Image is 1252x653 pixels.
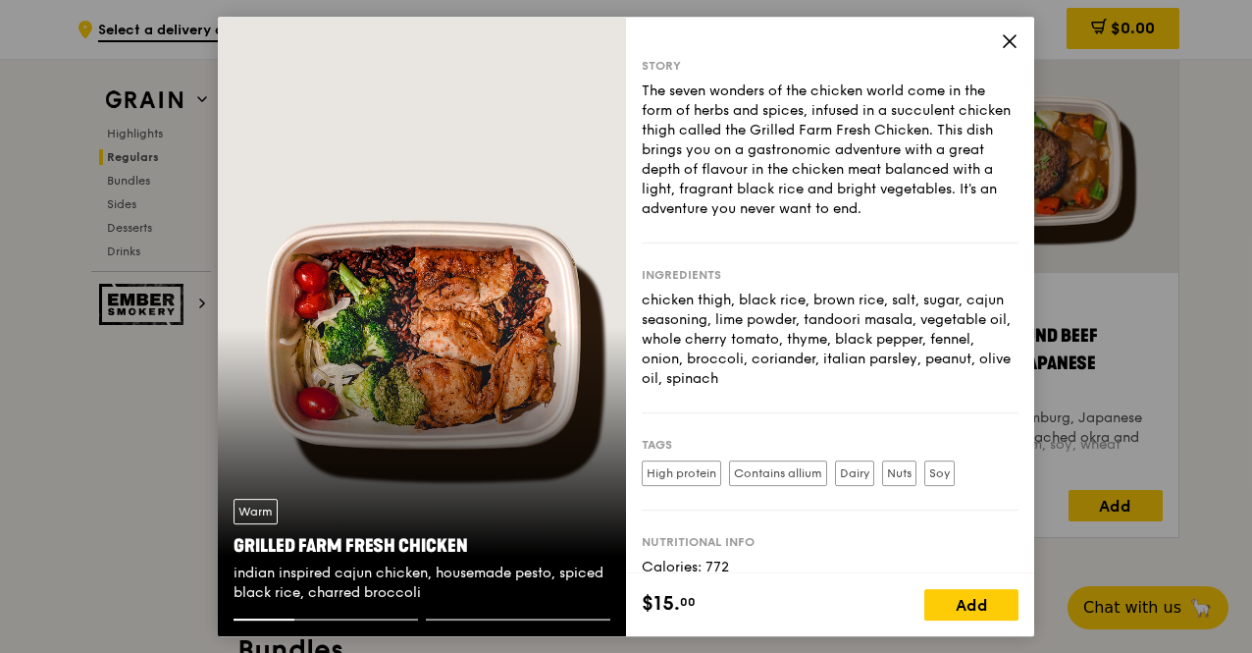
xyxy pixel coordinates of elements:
[680,594,696,610] span: 00
[234,499,278,524] div: Warm
[924,461,955,486] label: Soy
[882,461,916,486] label: Nuts
[835,461,874,486] label: Dairy
[642,558,1018,577] div: Calories: 772
[642,589,680,619] span: $15.
[642,461,721,486] label: High protein
[642,534,1018,550] div: Nutritional info
[642,82,1018,219] div: The seven wonders of the chicken world come in the form of herbs and spices, infused in a succule...
[729,461,827,486] label: Contains allium
[642,267,1018,283] div: Ingredients
[642,437,1018,453] div: Tags
[924,589,1018,621] div: Add
[642,291,1018,389] div: chicken thigh, black rice, brown rice, salt, sugar, cajun seasoning, lime powder, tandoori masala...
[234,564,610,603] div: indian inspired cajun chicken, housemade pesto, spiced black rice, charred broccoli
[234,532,610,560] div: Grilled Farm Fresh Chicken
[642,58,1018,74] div: Story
